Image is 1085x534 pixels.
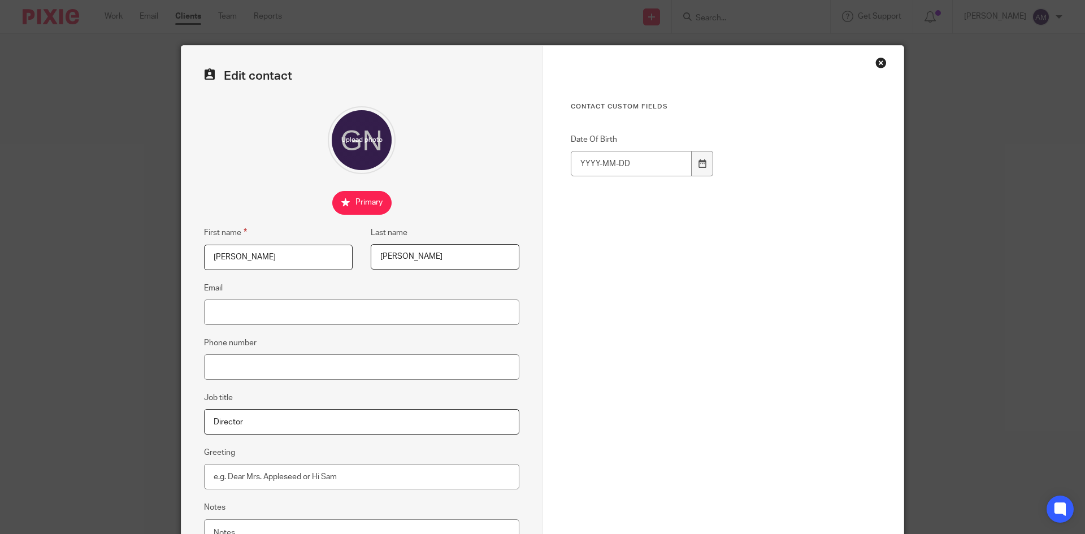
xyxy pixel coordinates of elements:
div: Close this dialog window [875,57,887,68]
input: e.g. Dear Mrs. Appleseed or Hi Sam [204,464,519,489]
label: Email [204,283,223,294]
input: YYYY-MM-DD [571,151,692,176]
h3: Contact Custom fields [571,102,875,111]
label: Last name [371,227,407,238]
label: Date Of Birth [571,134,714,145]
label: Notes [204,502,225,513]
h2: Edit contact [204,68,519,84]
label: Job title [204,392,233,403]
label: Greeting [204,447,235,458]
label: First name [204,226,247,239]
label: Phone number [204,337,257,349]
